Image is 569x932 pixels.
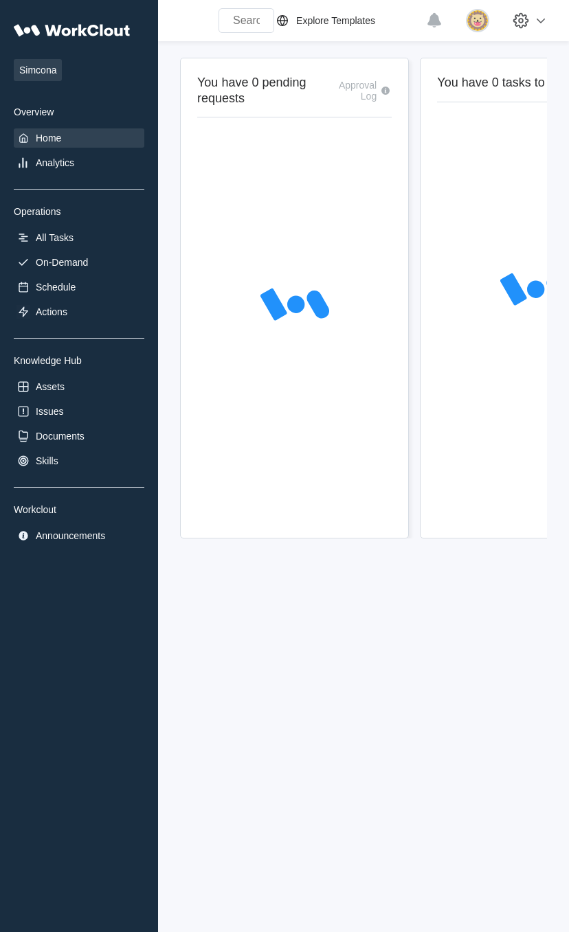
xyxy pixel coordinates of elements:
div: Documents [36,431,85,442]
a: Issues [14,402,144,421]
div: Knowledge Hub [14,355,144,366]
div: Schedule [36,282,76,293]
div: Assets [36,381,65,392]
span: Simcona [14,59,62,81]
div: All Tasks [36,232,74,243]
a: Announcements [14,526,144,545]
a: Analytics [14,153,144,172]
div: Approval Log [330,80,377,102]
div: Overview [14,106,144,117]
div: On-Demand [36,257,88,268]
div: Workclout [14,504,144,515]
a: Home [14,128,144,148]
div: Skills [36,455,58,466]
a: Schedule [14,277,144,297]
div: Issues [36,406,63,417]
a: Explore Templates [274,12,419,29]
div: Announcements [36,530,105,541]
a: Actions [14,302,144,321]
div: Explore Templates [296,15,375,26]
h2: You have 0 pending requests [197,75,330,106]
div: Home [36,133,61,144]
a: Assets [14,377,144,396]
div: Analytics [36,157,74,168]
div: Operations [14,206,144,217]
a: On-Demand [14,253,144,272]
a: All Tasks [14,228,144,247]
input: Search WorkClout [219,8,274,33]
img: lion.png [466,9,489,32]
a: Documents [14,427,144,446]
div: Actions [36,306,67,317]
a: Skills [14,451,144,470]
